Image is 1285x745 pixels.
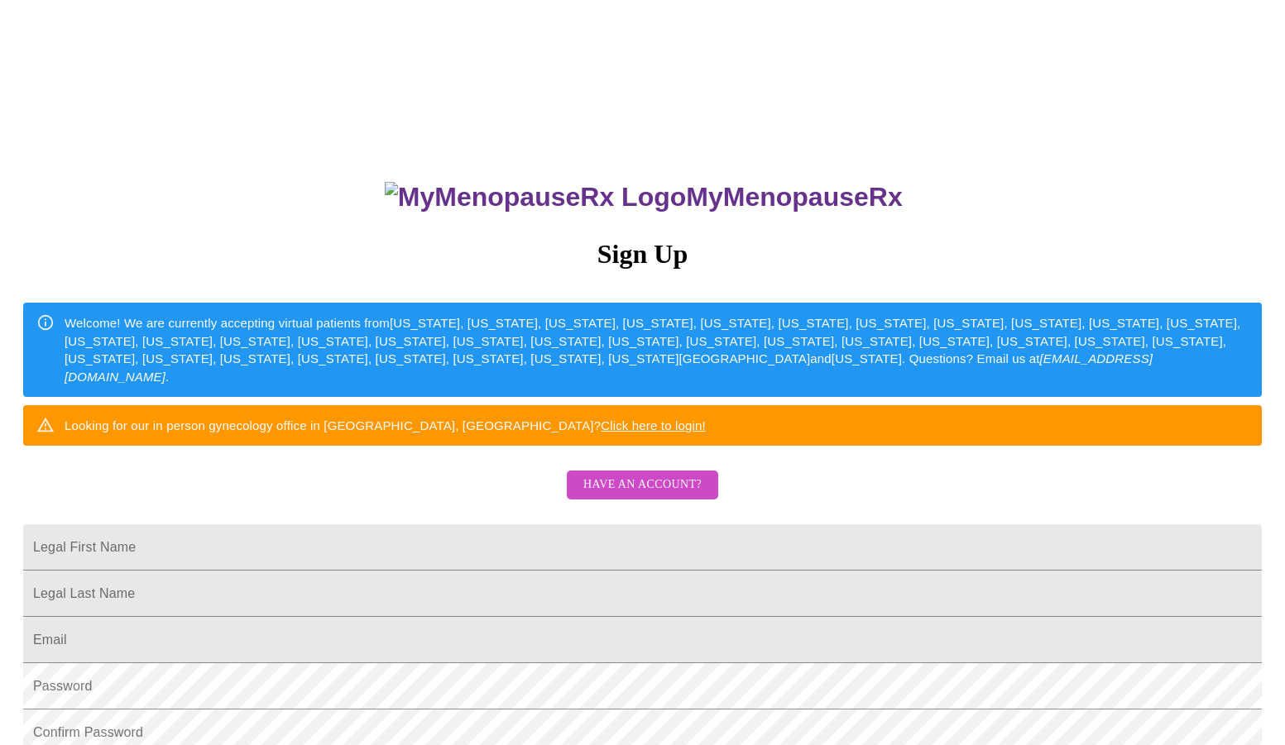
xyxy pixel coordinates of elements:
button: Have an account? [567,470,718,499]
div: Welcome! We are currently accepting virtual patients from [US_STATE], [US_STATE], [US_STATE], [US... [65,308,1249,392]
em: [EMAIL_ADDRESS][DOMAIN_NAME] [65,351,1153,383]
a: Have an account? [563,489,722,503]
span: Have an account? [583,475,702,495]
a: Click here to login! [601,418,706,432]
img: MyMenopauseRx Logo [385,182,686,213]
h3: MyMenopauseRx [26,182,1263,213]
h3: Sign Up [23,239,1262,270]
div: Looking for our in person gynecology office in [GEOGRAPHIC_DATA], [GEOGRAPHIC_DATA]? [65,410,706,441]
